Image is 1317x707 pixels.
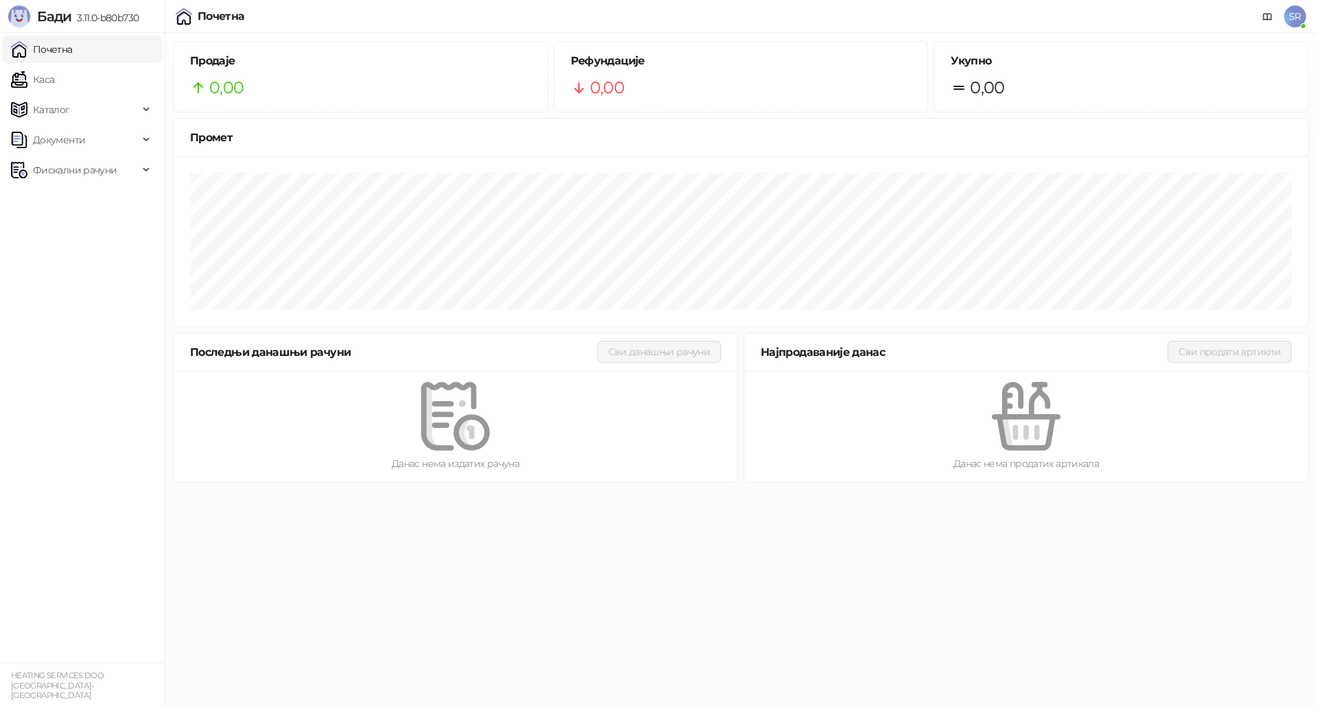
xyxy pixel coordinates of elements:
span: 0,00 [590,75,624,101]
div: Промет [190,129,1292,146]
span: Фискални рачуни [33,156,117,184]
h5: Укупно [951,53,1292,69]
h5: Продаје [190,53,531,69]
button: Сви продати артикли [1167,341,1292,363]
a: Каса [11,66,54,93]
div: Последњи данашњи рачуни [190,344,597,361]
div: Најпродаваније данас [761,344,1167,361]
span: Документи [33,126,85,154]
span: SR [1284,5,1306,27]
span: 0,00 [209,75,244,101]
span: 3.11.0-b80b730 [71,12,139,24]
button: Сви данашњи рачуни [597,341,721,363]
a: Почетна [11,36,73,63]
img: Logo [8,5,30,27]
span: Бади [37,8,71,25]
div: Данас нема издатих рачуна [195,456,715,471]
span: 0,00 [970,75,1004,101]
a: Документација [1257,5,1279,27]
span: Каталог [33,96,70,123]
small: HEATING SERVICES DOO [GEOGRAPHIC_DATA]-[GEOGRAPHIC_DATA] [11,671,104,700]
div: Почетна [198,11,245,22]
h5: Рефундације [571,53,912,69]
div: Данас нема продатих артикала [766,456,1286,471]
